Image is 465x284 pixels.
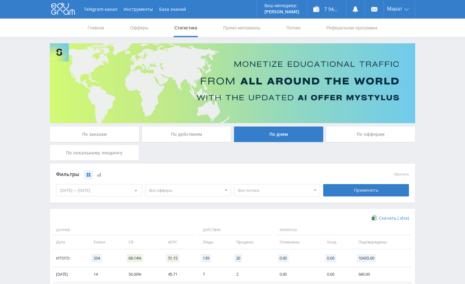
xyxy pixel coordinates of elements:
[87,19,105,37] a: Главная
[352,267,412,281] td: 640.00
[56,184,142,196] div: [DATE] — [DATE]
[127,254,143,262] span: 68.14%
[273,267,321,281] td: 0.00
[223,19,261,37] a: Промо-материалы
[50,145,139,161] div: По локальному лендингу
[197,267,230,281] td: 7
[352,235,412,249] td: Подтверждены
[273,235,321,249] td: Отменены
[53,267,87,281] td: [DATE]
[149,184,222,196] span: Все офферы
[142,127,231,142] div: По действиям
[122,235,162,249] td: CR
[122,267,162,281] td: 50.00%
[56,170,320,179] div: Фильтры
[162,267,197,281] td: 45.71
[87,235,122,249] td: Клики
[92,254,102,262] span: 204
[230,267,273,281] td: 2
[275,225,411,235] span: Финансы:
[87,267,122,281] td: 14
[264,9,299,14] p: [PERSON_NAME]
[201,254,211,262] span: 139
[278,254,289,262] span: 0.00
[372,215,409,221] a: Скачать (.xlsx)
[162,235,197,249] td: eCPC
[129,19,149,37] a: Офферы
[387,6,402,11] span: Марат
[264,3,299,8] p: Ваш менеджер:
[50,127,139,142] div: По заказам
[372,215,377,221] img: xlsx
[321,267,352,281] td: 0.00
[394,172,409,176] button: сбросить
[174,19,198,37] a: Статистика
[198,225,272,235] span: Действия:
[53,249,87,267] td: Итого:
[379,216,409,221] span: Скачать (.xlsx)
[326,127,415,142] div: По офферам
[50,43,415,123] img: Banner
[197,235,230,249] td: Лиды
[321,235,352,249] td: Холд
[238,184,311,196] span: Все потоки
[323,184,409,196] div: Применить
[326,19,378,37] a: Реферальная программа
[286,19,301,37] a: Потоки
[234,254,242,262] span: 20
[166,254,179,262] span: 51.15
[325,254,336,262] span: 0.00
[234,127,323,142] div: По дням
[53,225,195,235] span: Данные:
[230,235,273,249] td: Продажи
[53,235,87,249] td: Дата
[357,254,376,262] span: 10435.00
